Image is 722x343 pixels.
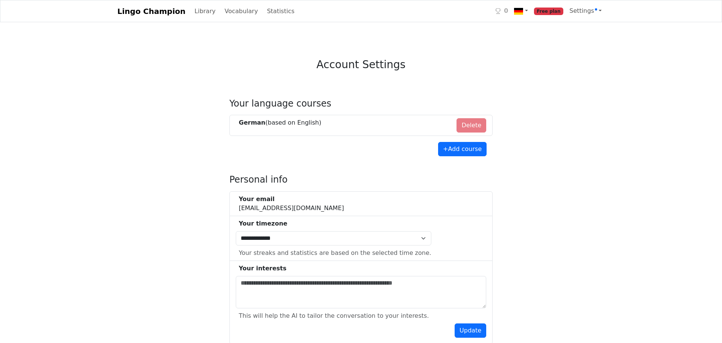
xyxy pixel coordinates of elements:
strong: German [239,119,265,126]
h4: Your language courses [229,98,493,109]
div: Your timezone [239,219,431,228]
a: Free plan [531,3,567,19]
a: Settings [566,3,605,18]
a: Statistics [264,4,297,19]
span: Settings [569,7,597,14]
button: Update [455,323,486,338]
div: This will help the AI to tailor the conversation to your interests. [239,311,429,320]
div: Your email [239,195,344,204]
a: Lingo Champion [117,4,185,19]
button: +Add course [438,142,487,156]
a: Library [191,4,218,19]
img: de.svg [514,7,523,16]
span: 0 [504,6,508,15]
div: [EMAIL_ADDRESS][DOMAIN_NAME] [239,195,344,213]
select: Select Time Zone [236,231,431,245]
div: Your streaks and statistics are based on the selected time zone. [239,248,431,258]
span: Free plan [534,8,564,15]
a: 0 [492,3,511,19]
div: Your interests [239,264,486,273]
h3: Account Settings [317,58,406,71]
a: Vocabulary [221,4,261,19]
h4: Personal info [229,174,493,185]
div: (based on English ) [239,118,321,127]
